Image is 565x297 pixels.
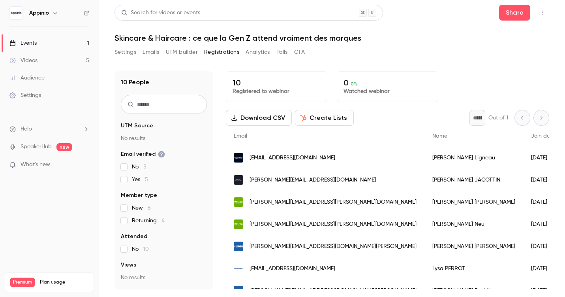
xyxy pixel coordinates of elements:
[226,110,292,126] button: Download CSV
[523,235,563,257] div: [DATE]
[132,163,146,171] span: No
[21,143,52,151] a: SpeakerHub
[295,110,354,126] button: Create Lists
[250,220,417,229] span: [PERSON_NAME][EMAIL_ADDRESS][PERSON_NAME][DOMAIN_NAME]
[234,133,247,139] span: Email
[121,274,207,282] p: No results
[9,125,89,133] li: help-dropdown-opener
[424,147,523,169] div: [PERSON_NAME] Ligneau
[166,46,198,59] button: UTM builder
[523,169,563,191] div: [DATE]
[145,177,148,182] span: 5
[121,122,153,130] span: UTM Source
[132,245,149,253] span: No
[424,213,523,235] div: [PERSON_NAME] Neu
[121,150,165,158] span: Email verified
[115,46,136,59] button: Settings
[10,7,23,19] img: Appinio
[523,257,563,280] div: [DATE]
[143,46,159,59] button: Emails
[250,176,376,184] span: [PERSON_NAME][EMAIL_ADDRESS][DOMAIN_NAME]
[424,169,523,191] div: [PERSON_NAME] JACOTTIN
[132,204,151,212] span: New
[121,261,136,269] span: Views
[234,264,243,273] img: beiersdorf.com
[246,46,270,59] button: Analytics
[21,161,50,169] span: What's new
[10,278,35,287] span: Premium
[132,217,165,225] span: Returning
[344,87,432,95] p: Watched webinar
[523,213,563,235] div: [DATE]
[21,125,32,133] span: Help
[523,147,563,169] div: [DATE]
[250,287,417,295] span: [PERSON_NAME][EMAIL_ADDRESS][DOMAIN_NAME][PERSON_NAME]
[234,242,243,251] img: fr.urgo.com
[9,39,37,47] div: Events
[121,191,157,199] span: Member type
[233,87,321,95] p: Registered to webinar
[424,257,523,280] div: Lysa PERROT
[9,57,38,64] div: Videos
[56,143,72,151] span: new
[121,9,200,17] div: Search for videos or events
[121,78,149,87] h1: 10 People
[143,164,146,170] span: 5
[9,91,41,99] div: Settings
[234,153,243,163] img: appinio.com
[351,81,358,87] span: 0 %
[488,114,508,122] p: Out of 1
[121,134,207,142] p: No results
[234,197,243,207] img: weleda.fr
[132,176,148,183] span: Yes
[161,218,165,223] span: 4
[523,191,563,213] div: [DATE]
[250,198,417,206] span: [PERSON_NAME][EMAIL_ADDRESS][PERSON_NAME][DOMAIN_NAME]
[344,78,432,87] p: 0
[531,133,556,139] span: Join date
[204,46,239,59] button: Registrations
[121,233,147,240] span: Attended
[276,46,288,59] button: Polls
[234,219,243,229] img: weleda.fr
[499,5,530,21] button: Share
[424,235,523,257] div: [PERSON_NAME] [PERSON_NAME]
[250,242,417,251] span: [PERSON_NAME][EMAIL_ADDRESS][DOMAIN_NAME][PERSON_NAME]
[250,154,335,162] span: [EMAIL_ADDRESS][DOMAIN_NAME]
[148,205,151,211] span: 6
[29,9,49,17] h6: Appinio
[424,191,523,213] div: [PERSON_NAME] [PERSON_NAME]
[234,175,243,185] img: loccitane.com
[40,279,89,286] span: Plan usage
[432,133,447,139] span: Name
[294,46,305,59] button: CTA
[250,265,335,273] span: [EMAIL_ADDRESS][DOMAIN_NAME]
[9,74,45,82] div: Audience
[143,246,149,252] span: 10
[115,33,549,43] h1: Skincare & Haircare : ce que la Gen Z attend vraiment des marques
[234,286,243,295] img: fr.urgo.com
[233,78,321,87] p: 10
